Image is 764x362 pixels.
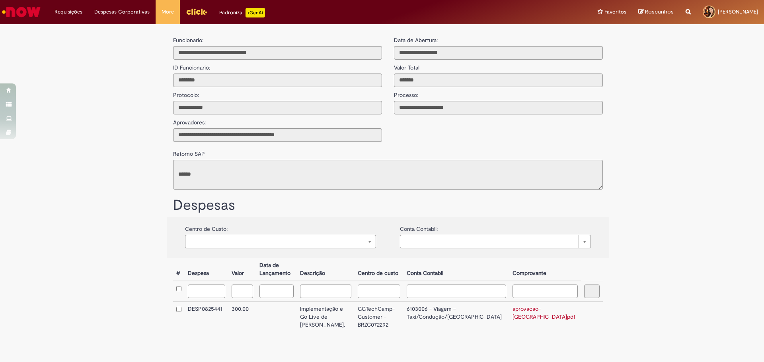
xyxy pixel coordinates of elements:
td: GGTechCamp-Customer - BRZC072292 [355,302,403,332]
p: +GenAi [246,8,265,17]
th: Data de Lançamento [256,258,297,281]
span: Favoritos [604,8,626,16]
a: Limpar campo {0} [185,235,376,248]
th: Valor [228,258,256,281]
th: Conta Contabil [403,258,509,281]
div: Padroniza [219,8,265,17]
span: Requisições [55,8,82,16]
h1: Despesas [173,197,603,213]
td: DESP0825441 [185,302,228,332]
a: Limpar campo {0} [400,235,591,248]
label: ID Funcionario: [173,60,210,72]
label: Data de Abertura: [394,36,438,44]
a: aprovacao-[GEOGRAPHIC_DATA]pdf [513,305,575,320]
label: Funcionario: [173,36,203,44]
th: Comprovante [509,258,581,281]
th: Descrição [297,258,355,281]
span: [PERSON_NAME] [718,8,758,15]
a: Rascunhos [638,8,674,16]
td: 6103006 - Viagem – Taxi/Condução/[GEOGRAPHIC_DATA] [403,302,509,332]
img: click_logo_yellow_360x200.png [186,6,207,17]
label: Centro de Custo: [185,221,228,233]
td: 300.00 [228,302,256,332]
label: Retorno SAP [173,146,205,158]
label: Conta Contabil: [400,221,438,233]
span: Rascunhos [645,8,674,15]
th: # [173,258,185,281]
label: Processo: [394,87,418,99]
td: Implementação e Go Live de [PERSON_NAME]. [297,302,355,332]
span: More [162,8,174,16]
label: Valor Total [394,60,419,72]
span: Despesas Corporativas [94,8,150,16]
label: Protocolo: [173,87,199,99]
img: ServiceNow [1,4,42,20]
label: Aprovadores: [173,114,206,126]
td: aprovacao-[GEOGRAPHIC_DATA]pdf [509,302,581,332]
th: Centro de custo [355,258,403,281]
th: Despesa [185,258,228,281]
